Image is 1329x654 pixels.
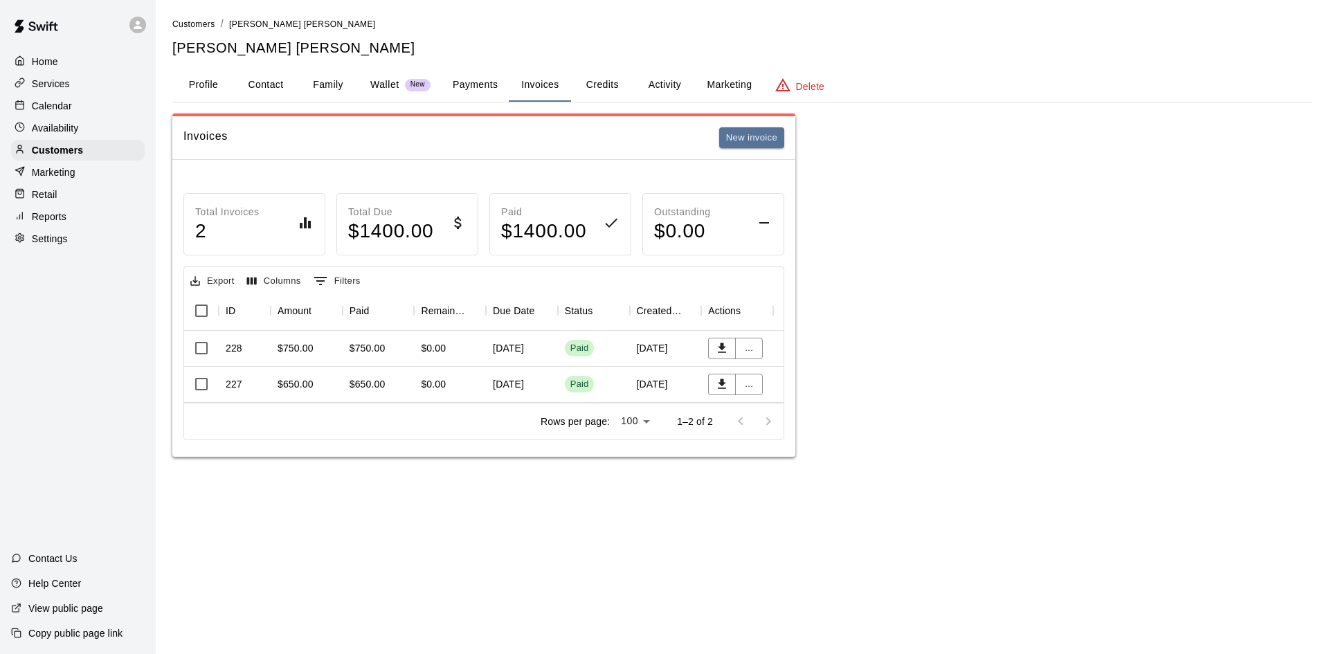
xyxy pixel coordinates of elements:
[796,80,824,93] p: Delete
[11,96,145,116] a: Calendar
[311,301,331,320] button: Sort
[741,301,760,320] button: Sort
[221,17,224,31] li: /
[278,377,314,391] div: $650.00
[630,331,702,367] div: [DATE]
[593,301,612,320] button: Sort
[369,301,388,320] button: Sort
[633,69,696,102] button: Activity
[350,291,370,330] div: Paid
[278,341,314,355] div: $750.00
[421,377,446,391] div: $0.00
[32,165,75,179] p: Marketing
[637,291,682,330] div: Created On
[719,127,784,149] button: New invoice
[278,291,311,330] div: Amount
[442,69,509,102] button: Payments
[571,69,633,102] button: Credits
[235,69,297,102] button: Contact
[32,188,57,201] p: Retail
[541,415,610,428] p: Rows per page:
[172,18,215,29] a: Customers
[271,291,343,330] div: Amount
[735,338,763,359] button: ...
[226,291,235,330] div: ID
[509,69,571,102] button: Invoices
[677,415,713,428] p: 1–2 of 2
[501,219,587,244] h4: $ 1400.00
[172,19,215,29] span: Customers
[172,39,1312,57] h5: [PERSON_NAME] [PERSON_NAME]
[421,341,446,355] div: $0.00
[348,219,434,244] h4: $ 1400.00
[310,270,364,292] button: Show filters
[32,55,58,69] p: Home
[172,17,1312,32] nav: breadcrumb
[32,77,70,91] p: Services
[682,301,701,320] button: Sort
[558,291,630,330] div: Status
[32,99,72,113] p: Calendar
[11,73,145,94] a: Services
[565,291,593,330] div: Status
[28,626,123,640] p: Copy public page link
[28,576,81,590] p: Help Center
[350,341,386,355] div: $750.00
[570,378,589,391] div: Paid
[615,411,655,431] div: 100
[493,291,534,330] div: Due Date
[630,291,702,330] div: Created On
[11,51,145,72] a: Home
[654,205,711,219] p: Outstanding
[654,219,711,244] h4: $ 0.00
[11,162,145,183] a: Marketing
[226,377,242,391] div: 227
[486,291,558,330] div: Due Date
[235,301,255,320] button: Sort
[735,374,763,395] button: ...
[414,291,486,330] div: Remaining
[32,143,83,157] p: Customers
[534,301,554,320] button: Sort
[708,338,736,359] button: Download PDF
[244,271,305,292] button: Select columns
[370,78,399,92] p: Wallet
[343,291,415,330] div: Paid
[32,121,79,135] p: Availability
[11,140,145,161] a: Customers
[630,367,702,403] div: [DATE]
[708,291,741,330] div: Actions
[28,552,78,565] p: Contact Us
[486,367,558,403] div: [DATE]
[348,205,434,219] p: Total Due
[195,205,260,219] p: Total Invoices
[486,331,558,367] div: [DATE]
[183,127,228,149] h6: Invoices
[32,210,66,224] p: Reports
[187,271,238,292] button: Export
[350,377,386,391] div: $650.00
[701,291,773,330] div: Actions
[172,69,1312,102] div: basic tabs example
[11,118,145,138] a: Availability
[219,291,271,330] div: ID
[11,206,145,227] a: Reports
[405,80,431,89] span: New
[172,69,235,102] button: Profile
[696,69,763,102] button: Marketing
[11,184,145,205] a: Retail
[226,341,242,355] div: 228
[11,228,145,249] a: Settings
[501,205,587,219] p: Paid
[708,374,736,395] button: Download PDF
[195,219,260,244] h4: 2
